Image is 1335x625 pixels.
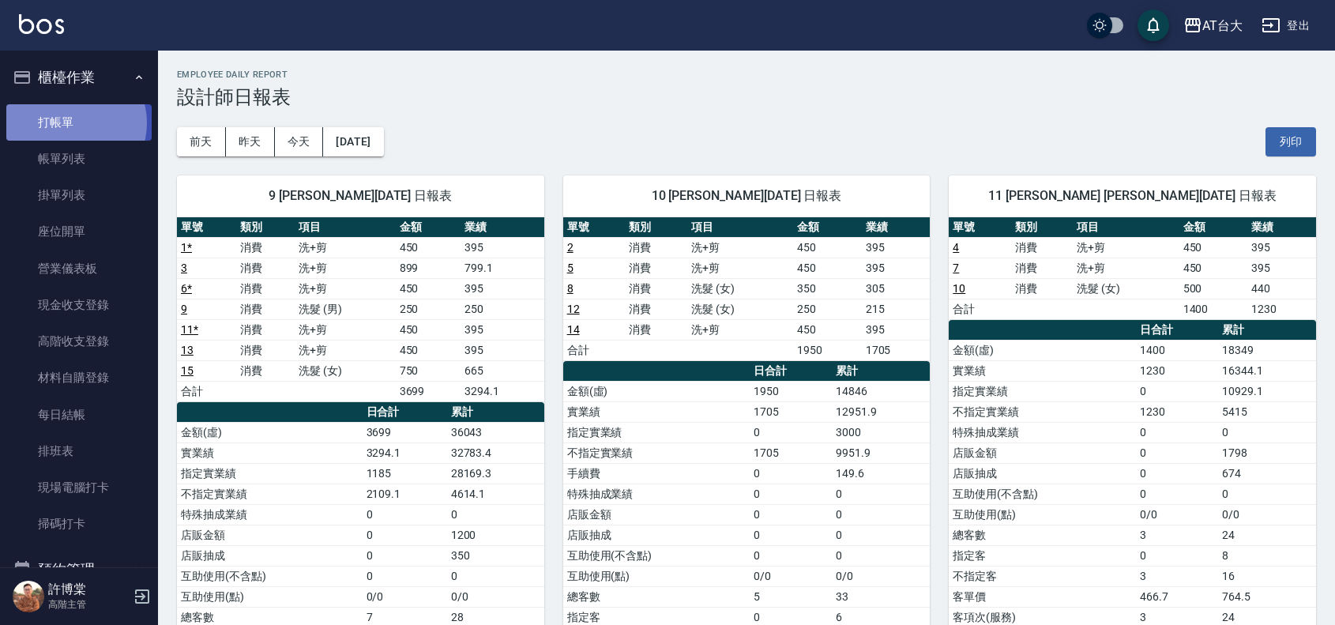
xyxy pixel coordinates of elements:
[6,323,152,360] a: 高階收支登錄
[563,217,931,361] table: a dense table
[6,104,152,141] a: 打帳單
[1179,237,1248,258] td: 450
[226,127,275,156] button: 昨天
[1218,360,1316,381] td: 16344.1
[19,14,64,34] img: Logo
[949,442,1135,463] td: 店販金額
[396,360,461,381] td: 750
[177,217,236,238] th: 單號
[625,299,687,319] td: 消費
[563,217,626,238] th: 單號
[567,323,580,336] a: 14
[1218,566,1316,586] td: 16
[1218,504,1316,525] td: 0/0
[949,381,1135,401] td: 指定實業績
[447,402,544,423] th: 累計
[447,586,544,607] td: 0/0
[1136,586,1218,607] td: 466.7
[295,360,395,381] td: 洗髮 (女)
[1202,16,1243,36] div: AT台大
[1218,381,1316,401] td: 10929.1
[953,241,959,254] a: 4
[563,381,750,401] td: 金額(虛)
[13,581,44,612] img: Person
[396,278,461,299] td: 450
[396,258,461,278] td: 899
[862,258,931,278] td: 395
[1218,463,1316,484] td: 674
[563,586,750,607] td: 總客數
[563,545,750,566] td: 互助使用(不含點)
[6,397,152,433] a: 每日結帳
[461,299,544,319] td: 250
[1179,217,1248,238] th: 金額
[750,442,832,463] td: 1705
[6,506,152,542] a: 掃碼打卡
[687,237,793,258] td: 洗+剪
[832,401,930,422] td: 12951.9
[1073,237,1179,258] td: 洗+剪
[396,340,461,360] td: 450
[275,127,324,156] button: 今天
[181,262,187,274] a: 3
[1265,127,1316,156] button: 列印
[1136,422,1218,442] td: 0
[625,258,687,278] td: 消費
[563,340,626,360] td: 合計
[862,217,931,238] th: 業績
[1218,545,1316,566] td: 8
[832,566,930,586] td: 0/0
[687,299,793,319] td: 洗髮 (女)
[625,237,687,258] td: 消費
[949,504,1135,525] td: 互助使用(點)
[1136,401,1218,422] td: 1230
[687,258,793,278] td: 洗+剪
[177,86,1316,108] h3: 設計師日報表
[793,237,862,258] td: 450
[1218,442,1316,463] td: 1798
[236,237,295,258] td: 消費
[750,401,832,422] td: 1705
[363,402,447,423] th: 日合計
[447,422,544,442] td: 36043
[862,319,931,340] td: 395
[1218,401,1316,422] td: 5415
[177,70,1316,80] h2: Employee Daily Report
[6,57,152,98] button: 櫃檯作業
[1179,278,1248,299] td: 500
[862,299,931,319] td: 215
[181,364,194,377] a: 15
[323,127,383,156] button: [DATE]
[1179,299,1248,319] td: 1400
[295,217,395,238] th: 項目
[1011,258,1074,278] td: 消費
[1247,258,1316,278] td: 395
[567,262,573,274] a: 5
[750,463,832,484] td: 0
[295,278,395,299] td: 洗+剪
[447,504,544,525] td: 0
[625,319,687,340] td: 消費
[1136,340,1218,360] td: 1400
[1177,9,1249,42] button: AT台大
[447,484,544,504] td: 4614.1
[295,340,395,360] td: 洗+剪
[832,545,930,566] td: 0
[750,504,832,525] td: 0
[6,549,152,590] button: 預約管理
[447,442,544,463] td: 32783.4
[832,586,930,607] td: 33
[6,141,152,177] a: 帳單列表
[832,504,930,525] td: 0
[750,381,832,401] td: 1950
[363,545,447,566] td: 0
[6,287,152,323] a: 現金收支登錄
[1247,299,1316,319] td: 1230
[949,566,1135,586] td: 不指定客
[236,217,295,238] th: 類別
[363,566,447,586] td: 0
[447,525,544,545] td: 1200
[687,217,793,238] th: 項目
[1247,217,1316,238] th: 業績
[1011,217,1074,238] th: 類別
